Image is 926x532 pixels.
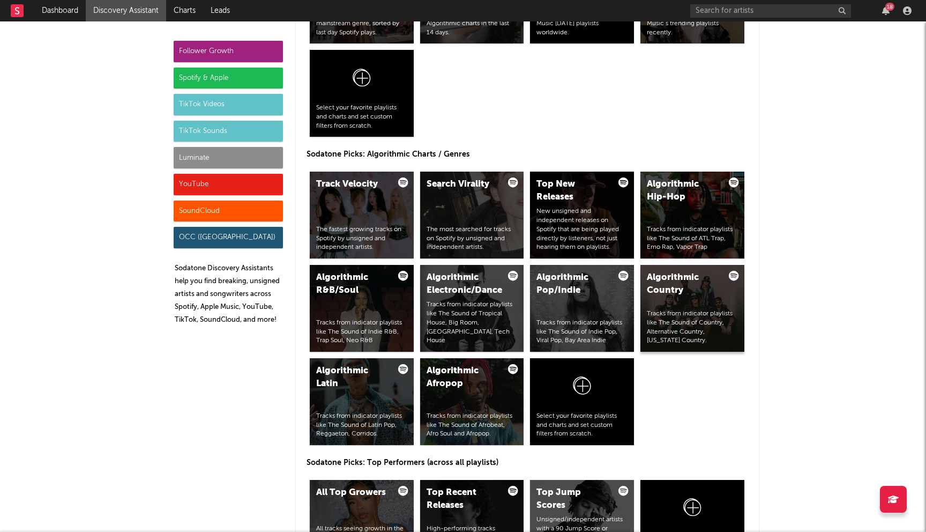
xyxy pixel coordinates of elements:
[310,172,414,258] a: Track VelocityThe fastest growing tracks on Spotify by unsigned and independent artists.
[640,172,744,258] a: Algorithmic Hip-HopTracks from indicator playlists like The Sound of ATL Trap, Emo Rap, Vapor Trap
[174,121,283,142] div: TikTok Sounds
[175,262,283,327] p: Sodatone Discovery Assistants help you find breaking, unsigned artists and songwriters across Spo...
[427,271,499,297] div: Algorithmic Electronic/Dance
[427,365,499,390] div: Algorithmic Afropop
[420,172,524,258] a: Search ViralityThe most searched for tracks on Spotify by unsigned and independent artists.
[174,201,283,222] div: SoundCloud
[174,41,283,62] div: Follower Growth
[647,271,720,297] div: Algorithmic Country
[316,319,407,345] div: Tracks from indicator playlists like The Sound of Indie R&B, Trap Soul, Neo R&B
[310,50,414,137] a: Select your favorite playlists and charts and set custom filters from scratch.
[427,300,518,345] div: Tracks from indicator playlists like The Sound of Tropical House, Big Room, [GEOGRAPHIC_DATA], Te...
[536,178,609,204] div: Top New Releases
[316,486,389,499] div: All Top Growers
[536,412,628,439] div: Select your favorite playlists and charts and set custom filters from scratch.
[885,3,894,11] div: 18
[647,225,738,252] div: Tracks from indicator playlists like The Sound of ATL Trap, Emo Rap, Vapor Trap
[316,178,389,191] div: Track Velocity
[174,227,283,248] div: OCC ([GEOGRAPHIC_DATA])
[427,10,518,37] div: Artists added to core Spotify Algorithmic charts in the last 14 days.
[310,265,414,352] a: Algorithmic R&B/SoulTracks from indicator playlists like The Sound of Indie R&B, Trap Soul, Neo R&B
[530,172,634,258] a: Top New ReleasesNew unsigned and independent releases on Spotify that are being played directly b...
[882,6,890,15] button: 18
[310,358,414,445] a: Algorithmic LatinTracks from indicator playlists like The Sound of Latin Pop, Reggaeton, Corridos.
[647,178,720,204] div: Algorithmic Hip-Hop
[174,94,283,115] div: TikTok Videos
[530,358,634,445] a: Select your favorite playlists and charts and set custom filters from scratch.
[420,265,524,352] a: Algorithmic Electronic/DanceTracks from indicator playlists like The Sound of Tropical House, Big...
[174,174,283,195] div: YouTube
[427,486,499,512] div: Top Recent Releases
[420,358,524,445] a: Algorithmic AfropopTracks from indicator playlists like The Sound of Afrobeat, Afro Soul and Afro...
[536,319,628,345] div: Tracks from indicator playlists like The Sound of Indie Pop, Viral Pop, Bay Area Indie
[536,486,609,512] div: Top Jump Scores
[174,147,283,168] div: Luminate
[307,456,748,469] p: Sodatone Picks: Top Performers (across all playlists)
[536,271,609,297] div: Algorithmic Pop/Indie
[640,265,744,352] a: Algorithmic CountryTracks from indicator playlists like The Sound of Country, Alternative Country...
[427,412,518,439] div: Tracks from indicator playlists like The Sound of Afrobeat, Afro Soul and Afropop.
[690,4,851,18] input: Search for artists
[427,178,499,191] div: Search Virality
[316,10,407,37] div: Up-and-comers from every mainstream genre, sorted by last day Spotify plays.
[316,104,407,130] div: Select your favorite playlists and charts and set custom filters from scratch.
[307,148,748,161] p: Sodatone Picks: Algorithmic Charts / Genres
[316,365,389,390] div: Algorithmic Latin
[316,225,407,252] div: The fastest growing tracks on Spotify by unsigned and independent artists.
[174,68,283,89] div: Spotify & Apple
[530,265,634,352] a: Algorithmic Pop/IndieTracks from indicator playlists like The Sound of Indie Pop, Viral Pop, Bay ...
[427,225,518,252] div: The most searched for tracks on Spotify by unsigned and independent artists.
[316,271,389,297] div: Algorithmic R&B/Soul
[536,207,628,252] div: New unsigned and independent releases on Spotify that are being played directly by listeners, not...
[316,412,407,439] div: Tracks from indicator playlists like The Sound of Latin Pop, Reggaeton, Corridos.
[647,309,738,345] div: Tracks from indicator playlists like The Sound of Country, Alternative Country, [US_STATE] Country.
